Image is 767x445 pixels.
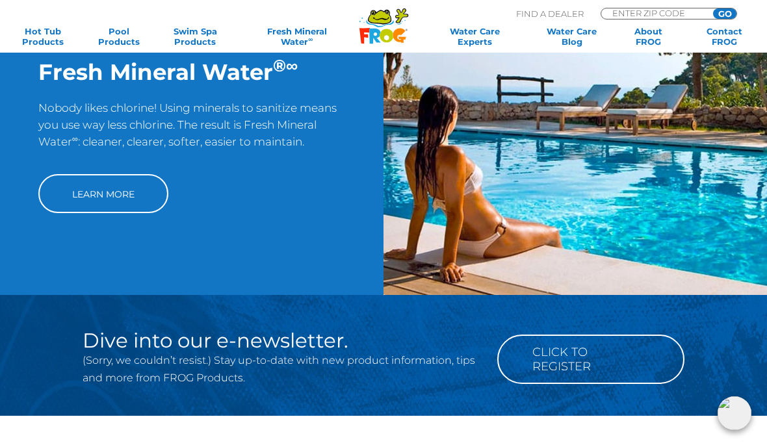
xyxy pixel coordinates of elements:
p: (Sorry, we couldn’t resist.) Stay up-to-date with new product information, tips and more from FRO... [83,351,480,386]
sup: ∞ [286,55,298,75]
a: Swim SpaProducts [166,25,225,46]
input: Zip Code Form [611,8,699,17]
a: Fresh MineralWater∞ [242,25,352,46]
p: Find A Dealer [516,7,584,19]
a: ContactFROG [695,25,754,46]
a: PoolProducts [89,25,148,46]
sup: ® [273,55,286,75]
input: GO [713,8,736,18]
a: Learn More [38,173,168,212]
a: Water CareBlog [542,25,601,46]
a: Water CareExperts [424,25,525,46]
sup: ∞ [72,133,78,143]
a: Hot TubProducts [13,25,72,46]
p: Nobody likes chlorine! Using minerals to sanitize means you use way less chlorine. The result is ... [38,99,345,160]
sup: ∞ [308,35,313,42]
img: img-truth-about-salt-fpo [383,39,767,294]
a: AboutFROG [619,25,678,46]
img: openIcon [718,396,751,429]
h2: Fresh Mineral Water [38,58,345,85]
a: Click to Register [497,334,684,383]
h2: Dive into our e-newsletter. [83,329,480,351]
